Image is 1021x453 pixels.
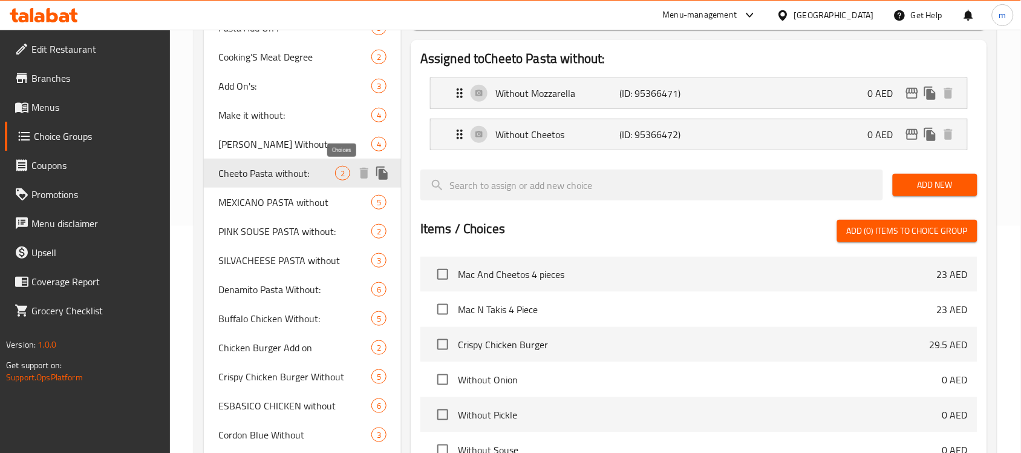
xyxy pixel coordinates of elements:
span: Crispy Chicken Burger Without [218,369,371,384]
span: Select choice [430,402,455,428]
span: Denamito Pasta Without: [218,282,371,297]
div: [PERSON_NAME] Without:4 [204,130,401,159]
h2: Items / Choices [420,220,505,238]
button: delete [939,125,957,144]
a: Grocery Checklist [5,296,171,325]
span: SILVACHEESE PASTA without [218,253,371,268]
a: Upsell [5,238,171,267]
span: Coverage Report [31,274,161,289]
div: Choices [371,428,387,442]
div: Choices [371,137,387,151]
a: Support.OpsPlatform [6,369,83,385]
p: 23 AED [937,302,968,317]
span: Edit Restaurant [31,42,161,56]
div: Buffalo Chicken Without:5 [204,304,401,333]
div: SILVACHEESE PASTA without3 [204,246,401,275]
span: Cheeto Pasta without: [218,166,335,180]
span: 5 [372,197,386,208]
span: 6 [372,400,386,412]
span: 5 [372,371,386,383]
div: Make it without:4 [204,101,401,130]
span: Upsell [31,245,161,260]
div: PINK SOUSE PASTA without:2 [204,217,401,246]
li: Expand [420,114,977,155]
div: Add On's:3 [204,71,401,101]
a: Coverage Report [5,267,171,296]
span: 3 [372,255,386,266]
div: Choices [371,50,387,64]
span: Chicken Burger Add on [218,340,371,355]
span: 6 [372,284,386,296]
span: Grocery Checklist [31,303,161,318]
button: Add (0) items to choice group [837,220,977,242]
span: m [999,8,1006,22]
div: Choices [371,369,387,384]
span: Select choice [430,367,455,392]
li: Expand [420,73,977,114]
button: delete [355,164,373,182]
span: Make it without: [218,108,371,122]
div: Chicken Burger Add on2 [204,333,401,362]
p: Without Mozzarella [495,86,619,101]
div: Cooking’S Meat Degree2 [204,42,401,71]
a: Promotions [5,180,171,209]
span: 2 [372,51,386,63]
span: 4 [372,139,386,150]
span: Promotions [31,187,161,202]
span: Get support on: [6,357,62,373]
button: duplicate [373,164,391,182]
span: ESBASICO CHICKEN without [218,398,371,413]
span: 1.0.0 [38,337,56,352]
span: Select choice [430,262,455,287]
div: [GEOGRAPHIC_DATA] [794,8,874,22]
div: Expand [431,78,967,108]
div: Expand [431,119,967,150]
span: MEXICANO PASTA without [218,195,371,210]
p: Without Cheetos [495,127,619,142]
span: Select choice [430,297,455,322]
span: Add (0) items to choice group [847,223,968,239]
span: PINK SOUSE PASTA without: [218,224,371,239]
button: edit [903,84,921,102]
span: Coupons [31,158,161,173]
span: Add On's: [218,79,371,93]
h2: Assigned to Cheeto Pasta without: [420,50,977,68]
div: Choices [371,79,387,93]
div: Choices [371,340,387,355]
button: duplicate [921,125,939,144]
div: MEXICANO PASTA without5 [204,188,401,217]
span: 5 [372,313,386,325]
a: Choice Groups [5,122,171,151]
span: Menu disclaimer [31,216,161,231]
button: delete [939,84,957,102]
span: Version: [6,337,36,352]
a: Menus [5,93,171,122]
p: 23 AED [937,267,968,282]
span: Mac N Takis 4 Piece [458,302,937,317]
span: 3 [372,81,386,92]
span: Branches [31,71,161,85]
p: 0 AED [942,408,968,422]
div: ESBASICO CHICKEN without6 [204,391,401,420]
a: Edit Restaurant [5,35,171,64]
span: Menus [31,100,161,114]
input: search [420,170,883,200]
a: Coupons [5,151,171,180]
div: Cheeto Pasta without:2deleteduplicate [204,159,401,188]
div: Choices [371,253,387,268]
div: Choices [371,311,387,326]
span: Mac And Cheetos 4 pieces [458,267,937,282]
p: 29.5 AED [930,337,968,352]
div: Choices [371,108,387,122]
span: 3 [372,429,386,441]
span: Cordon Blue Without [218,428,371,442]
span: Choice Groups [34,129,161,144]
button: duplicate [921,84,939,102]
span: Pasta Add On : [218,21,371,35]
a: Branches [5,64,171,93]
div: Denamito Pasta Without:6 [204,275,401,304]
div: Choices [371,224,387,239]
span: Add New [902,177,968,193]
p: 0 AED [942,372,968,387]
span: 2 [372,342,386,354]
